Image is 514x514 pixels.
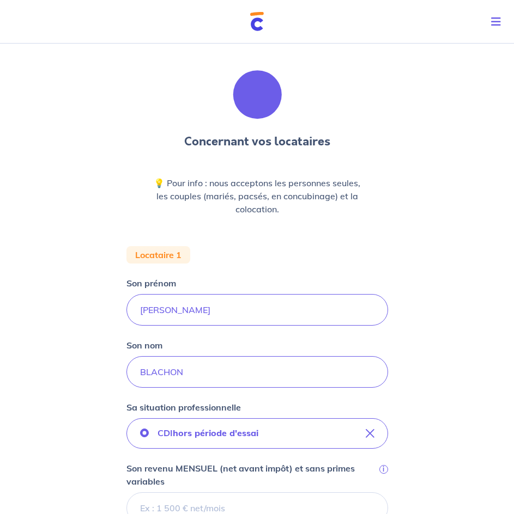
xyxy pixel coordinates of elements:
span: i [379,465,388,474]
img: illu_tenants.svg [228,65,287,124]
p: CDI [158,426,258,439]
p: 💡 Pour info : nous acceptons les personnes seules, les couples (mariés, pacsés, en concubinage) e... [153,176,362,216]
strong: hors période d'essai [173,427,258,438]
img: Cautioneo [250,12,264,31]
p: Son prénom [126,277,176,290]
input: John [126,294,388,326]
button: Toggle navigation [482,8,514,36]
button: CDIhors période d'essai [126,418,388,449]
h3: Concernant vos locataires [184,133,330,150]
p: Son nom [126,339,162,352]
p: Sa situation professionnelle [126,401,241,414]
div: Locataire 1 [126,246,190,264]
p: Son revenu MENSUEL (net avant impôt) et sans primes variables [126,462,377,488]
input: Doe [126,356,388,388]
